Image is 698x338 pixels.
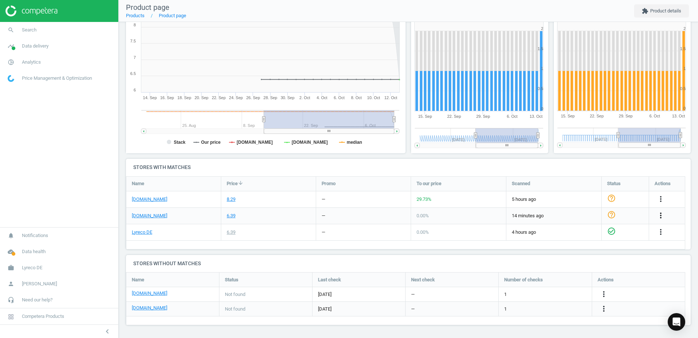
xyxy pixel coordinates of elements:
text: 0 [683,106,686,111]
div: — [322,213,325,219]
h4: Stores without matches [126,255,691,272]
a: [DOMAIN_NAME] [132,196,167,203]
text: 1.5 [538,46,543,51]
tspan: 15. Sep [418,114,432,119]
span: [PERSON_NAME] [22,281,57,287]
tspan: 15. Sep [561,114,575,119]
i: extension [642,8,648,14]
i: notifications [4,229,18,243]
i: arrow_downward [238,180,243,186]
text: 1 [541,66,543,71]
span: Not found [225,291,245,298]
tspan: 22. Sep [212,95,226,100]
span: Name [132,180,144,187]
div: — [322,229,325,236]
span: Data health [22,248,46,255]
span: Need our help? [22,297,53,303]
tspan: 13. Oct [672,114,685,119]
div: Open Intercom Messenger [668,313,685,331]
span: 0.00 % [417,229,429,235]
span: 1 [504,291,507,298]
i: more_vert [599,290,608,298]
div: — [322,196,325,203]
div: 6.39 [227,229,235,236]
i: chevron_left [103,327,112,336]
text: 8 [134,23,136,27]
span: [DATE] [318,306,400,312]
tspan: 18. Sep [177,95,191,100]
i: pie_chart_outlined [4,55,18,69]
tspan: median [347,140,362,145]
span: 1 [504,306,507,312]
span: Next check [411,277,435,283]
tspan: Stack [174,140,185,145]
span: Promo [322,180,335,187]
a: [DOMAIN_NAME] [132,290,167,297]
span: Not found [225,306,245,312]
tspan: 4. Oct [317,95,327,100]
i: help_outline [607,210,616,219]
span: — [411,291,415,298]
span: Data delivery [22,43,49,49]
a: Products [126,13,145,18]
button: more_vert [599,290,608,299]
text: 1 [683,66,686,71]
tspan: 24. Sep [229,95,243,100]
tspan: 6. Oct [334,95,344,100]
a: Product page [159,13,186,18]
span: Scanned [512,180,530,187]
span: 29.73 % [417,196,432,202]
tspan: 22. Sep [447,114,461,119]
span: Last check [318,277,341,283]
tspan: 13. Oct [530,114,542,119]
tspan: 14. Sep [143,95,157,100]
span: Analytics [22,59,41,65]
button: more_vert [599,304,608,314]
span: Status [225,277,238,283]
div: 8.29 [227,196,235,203]
span: 5 hours ago [512,196,596,203]
span: Lyreco DE [22,264,42,271]
i: timeline [4,39,18,53]
tspan: 26. Sep [246,95,260,100]
text: 1.5 [680,46,686,51]
text: 6 [134,88,136,92]
h4: Stores with matches [126,159,691,176]
button: chevron_left [98,327,116,336]
i: person [4,277,18,291]
i: cloud_done [4,245,18,259]
span: Status [607,180,621,187]
text: 0.5 [538,86,543,91]
tspan: 22. Sep [590,114,603,119]
span: Price [227,180,238,187]
span: 0.00 % [417,213,429,218]
span: Number of checks [504,277,543,283]
i: more_vert [656,195,665,203]
span: — [411,306,415,312]
tspan: 16. Sep [160,95,174,100]
span: To our price [417,180,441,187]
span: Name [132,277,144,283]
span: Notifications [22,232,48,239]
tspan: 29. Sep [619,114,633,119]
tspan: 8. Oct [351,95,361,100]
button: more_vert [656,195,665,204]
img: wGWNvw8QSZomAAAAABJRU5ErkJggg== [8,75,14,82]
tspan: [DOMAIN_NAME] [292,140,328,145]
tspan: 6. Oct [507,114,517,119]
span: Competera Products [22,313,64,320]
tspan: Our price [201,140,221,145]
tspan: 29. Sep [476,114,490,119]
div: 6.39 [227,213,235,219]
button: more_vert [656,211,665,221]
tspan: 12. Oct [384,95,397,100]
span: Actions [598,277,614,283]
i: help_outline [607,194,616,203]
tspan: 10. Oct [367,95,380,100]
i: work [4,261,18,275]
span: Actions [655,180,671,187]
span: [DATE] [318,291,400,298]
button: more_vert [656,228,665,237]
button: extensionProduct details [634,4,689,18]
